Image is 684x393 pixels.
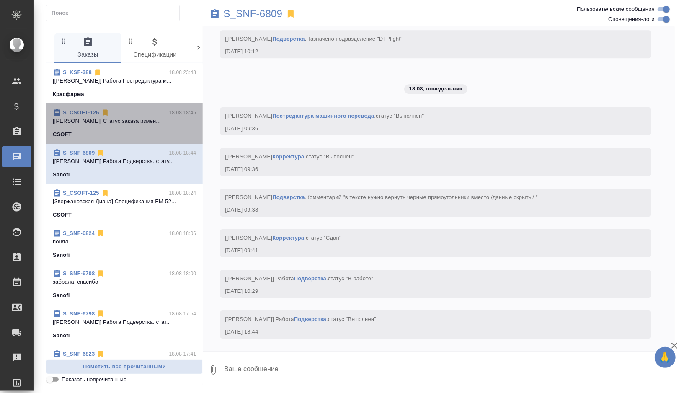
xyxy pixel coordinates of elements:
[63,69,92,75] a: S_KSF-388
[63,230,95,236] a: S_SNF-6824
[328,316,376,322] span: статус "Выполнен"
[306,194,537,200] span: Комментарий "в тексте нужно вернуть черные прямоугольники вместо /данные скрыты/ "
[46,224,203,264] div: S_SNF-682418.08 18:06понялSanofi
[306,36,403,42] span: Назначено подразделение "DTPlight"
[272,194,305,200] a: Подверстка
[658,349,672,366] span: 🙏
[169,310,196,318] p: 18.08 17:54
[53,238,196,246] p: понял
[46,305,203,345] div: S_SNF-679818.08 17:54[[PERSON_NAME]] Работа Подверстка. стат...Sanofi
[225,287,622,295] div: [DATE] 10:29
[63,310,95,317] a: S_SNF-6798
[53,318,196,326] p: [[PERSON_NAME]] Работа Подверстка. стат...
[96,310,105,318] svg: Отписаться
[93,68,102,77] svg: Отписаться
[225,235,341,241] span: [[PERSON_NAME] .
[409,85,462,93] p: 18.08, понедельник
[169,229,196,238] p: 18.08 18:06
[294,316,326,322] a: Подверстка
[225,124,622,133] div: [DATE] 09:36
[655,347,676,368] button: 🙏
[608,15,655,23] span: Оповещения-логи
[306,153,354,160] span: статус "Выполнен"
[225,36,403,42] span: [[PERSON_NAME] .
[53,358,196,367] p: [[PERSON_NAME]] Работа Почасовая с...
[53,77,196,85] p: [[PERSON_NAME]] Работа Постредактура м...
[53,278,196,286] p: забрала, спасибо
[53,171,70,179] p: Sanofi
[62,375,126,384] span: Показать непрочитанные
[169,68,196,77] p: 18.08 23:48
[225,194,538,200] span: [[PERSON_NAME] .
[52,7,179,19] input: Поиск
[272,235,304,241] a: Корректура
[46,184,203,224] div: S_CSOFT-12518.08 18:24[Звержановская Диана] Спецификация EM-52...CSOFT
[63,150,95,156] a: S_SNF-6809
[63,270,95,277] a: S_SNF-6708
[51,362,198,372] span: Пометить все прочитанными
[272,36,305,42] a: Подверстка
[96,269,105,278] svg: Отписаться
[46,264,203,305] div: S_SNF-670818.08 18:00забрала, спасибоSanofi
[294,275,326,282] a: Подверстка
[53,117,196,125] p: [[PERSON_NAME]] Статус заказа измен...
[63,190,99,196] a: S_CSOFT-125
[126,37,183,60] span: Спецификации
[53,251,70,259] p: Sanofi
[96,350,105,358] svg: Отписаться
[169,269,196,278] p: 18.08 18:00
[46,103,203,144] div: S_CSOFT-12618.08 18:45[[PERSON_NAME]] Статус заказа измен...CSOFT
[53,331,70,340] p: Sanofi
[46,63,203,103] div: S_KSF-38818.08 23:48[[PERSON_NAME]] Работа Постредактура м...Красфарма
[272,113,374,119] a: Постредактура машинного перевода
[53,197,196,206] p: [Звержановская Диана] Спецификация EM-52...
[101,109,109,117] svg: Отписаться
[272,153,304,160] a: Корректура
[225,328,622,336] div: [DATE] 18:44
[194,37,202,45] svg: Зажми и перетащи, чтобы поменять порядок вкладок
[46,359,203,374] button: Пометить все прочитанными
[46,144,203,184] div: S_SNF-680918.08 18:44[[PERSON_NAME]] Работа Подверстка. стату...Sanofi
[225,275,373,282] span: [[PERSON_NAME]] Работа .
[46,345,203,385] div: S_SNF-682318.08 17:41[[PERSON_NAME]] Работа Почасовая с...Sanofi
[225,47,622,56] div: [DATE] 10:12
[101,189,109,197] svg: Отписаться
[223,10,282,18] a: S_SNF-6809
[194,37,250,60] span: Клиенты
[225,165,622,173] div: [DATE] 09:36
[328,275,373,282] span: статус "В работе"
[63,109,99,116] a: S_CSOFT-126
[53,90,84,98] p: Красфарма
[60,37,68,45] svg: Зажми и перетащи, чтобы поменять порядок вкладок
[306,235,341,241] span: статус "Сдан"
[577,5,655,13] span: Пользовательские сообщения
[96,229,105,238] svg: Отписаться
[225,113,424,119] span: [[PERSON_NAME] .
[53,130,72,139] p: CSOFT
[53,291,70,300] p: Sanofi
[225,316,376,322] span: [[PERSON_NAME]] Работа .
[169,109,196,117] p: 18.08 18:45
[169,149,196,157] p: 18.08 18:44
[225,206,622,214] div: [DATE] 09:38
[169,189,196,197] p: 18.08 18:24
[225,153,354,160] span: [[PERSON_NAME] .
[59,37,116,60] span: Заказы
[225,246,622,255] div: [DATE] 09:41
[96,149,105,157] svg: Отписаться
[53,157,196,165] p: [[PERSON_NAME]] Работа Подверстка. стату...
[53,211,72,219] p: CSOFT
[376,113,424,119] span: статус "Выполнен"
[169,350,196,358] p: 18.08 17:41
[63,351,95,357] a: S_SNF-6823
